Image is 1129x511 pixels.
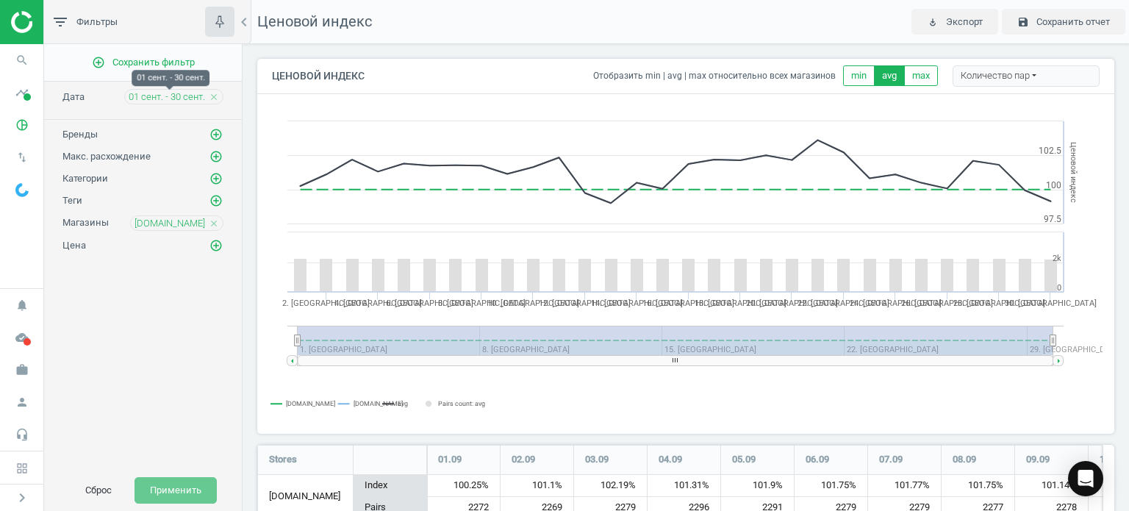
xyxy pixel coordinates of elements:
tspan: 2. [GEOGRAPHIC_DATA] [282,299,370,308]
text: 2k [1053,254,1061,263]
i: add_circle_outline [209,194,223,207]
div: Index [354,475,426,497]
i: person [8,388,36,416]
button: max [904,65,938,86]
tspan: 20. [GEOGRAPHIC_DATA] [746,299,838,308]
i: filter_list [51,13,69,31]
span: [DOMAIN_NAME] [135,217,205,230]
div: 101.31% [648,475,720,497]
i: headset_mic [8,421,36,449]
button: add_circle_outline [209,193,223,208]
button: add_circle_outline [209,149,223,164]
span: Сохранить фильтр [92,56,195,69]
text: 102.5 [1039,146,1061,156]
i: notifications [8,291,36,319]
tspan: avg [398,400,408,407]
div: Open Intercom Messenger [1068,461,1103,496]
i: pie_chart_outlined [8,111,36,139]
div: 101.1% [501,475,573,497]
button: chevron_right [4,488,40,507]
span: 03.09 [585,453,609,466]
span: Дата [62,91,85,102]
div: 101.75% [795,475,867,497]
tspan: 30. [GEOGRAPHIC_DATA] [1005,299,1097,308]
tspan: 26. [GEOGRAPHIC_DATA] [901,299,993,308]
span: 01 сент. - 30 сент. [129,90,205,104]
i: add_circle_outline [209,172,223,185]
tspan: 12. [GEOGRAPHIC_DATA] [539,299,631,308]
i: add_circle_outline [209,128,223,141]
span: 01.09 [438,453,462,466]
span: Ценовой индекс [257,12,372,30]
button: add_circle_outlineСохранить фильтр [44,48,242,77]
tspan: [DOMAIN_NAME] [354,400,403,407]
button: Применить [135,477,217,504]
span: Бренды [62,129,98,140]
i: save [1017,16,1029,28]
text: 100 [1046,180,1061,190]
tspan: Ценовой индекс [1069,142,1078,203]
h4: Ценовой индекс [257,59,379,93]
span: Фильтры [76,15,118,29]
span: Цена [62,240,86,251]
tspan: 24. [GEOGRAPHIC_DATA] [850,299,942,308]
i: close [209,218,219,229]
div: 101.14% [1015,475,1088,497]
i: work [8,356,36,384]
button: add_circle_outline [209,238,223,253]
tspan: 16. [GEOGRAPHIC_DATA] [642,299,734,308]
div: 100.25% [427,475,500,497]
button: add_circle_outline [209,171,223,186]
div: 01 сент. - 30 сент. [132,70,209,86]
text: 97.5 [1044,214,1061,224]
tspan: [DOMAIN_NAME] [286,400,335,407]
span: 08.09 [953,453,976,466]
button: avg [874,65,905,86]
i: play_for_work [927,16,939,28]
div: 102.19% [574,475,647,497]
span: Категории [62,173,108,184]
tspan: 22. [GEOGRAPHIC_DATA] [798,299,889,308]
tspan: 18. [GEOGRAPHIC_DATA] [695,299,786,308]
span: 05.09 [732,453,756,466]
i: chevron_left [235,13,253,31]
span: Stores [269,453,297,466]
text: 0 [1057,283,1061,293]
span: Теги [62,195,82,206]
span: Отобразить min | avg | max относительно всех магазинов [593,70,843,82]
button: play_for_work Экспорт [911,9,998,35]
tspan: 6. [GEOGRAPHIC_DATA] [386,299,473,308]
span: 09.09 [1026,453,1050,466]
button: save Сохранить отчет [1002,9,1125,35]
tspan: Pairs count: avg [438,400,485,407]
span: 07.09 [879,453,903,466]
span: 04.09 [659,453,682,466]
i: swap_vert [8,143,36,171]
button: add_circle_outline [209,127,223,142]
div: 101.75% [942,475,1014,497]
i: cloud_done [8,324,36,351]
span: 02.09 [512,453,535,466]
tspan: 10. [GEOGRAPHIC_DATA] [487,299,579,308]
i: timeline [8,79,36,107]
i: close [209,92,219,102]
span: 10.09 [1100,453,1123,466]
img: ajHJNr6hYgQAAAAASUVORK5CYII= [11,11,115,33]
i: add_circle_outline [209,150,223,163]
span: Макс. расхождение [62,151,151,162]
tspan: 28. [GEOGRAPHIC_DATA] [953,299,1045,308]
div: 101.77% [868,475,941,497]
span: Сохранить отчет [1036,15,1110,29]
tspan: 8. [GEOGRAPHIC_DATA] [438,299,526,308]
button: min [843,65,875,86]
div: Количество пар [953,65,1100,87]
span: Экспорт [946,15,983,29]
i: add_circle_outline [209,239,223,252]
tspan: 4. [GEOGRAPHIC_DATA] [334,299,422,308]
i: search [8,46,36,74]
button: Сброс [70,477,127,504]
i: chevron_right [13,489,31,507]
i: add_circle_outline [92,56,105,69]
tspan: 14. [GEOGRAPHIC_DATA] [591,299,683,308]
div: 101.9% [721,475,794,497]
